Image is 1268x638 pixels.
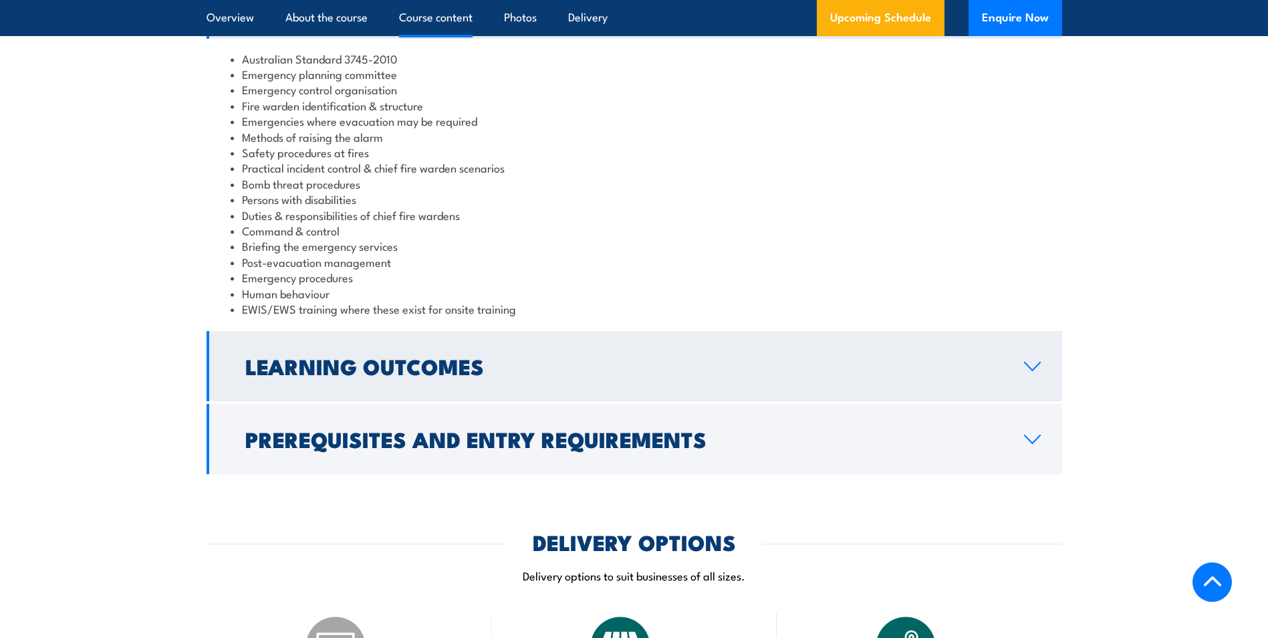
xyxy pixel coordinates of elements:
[231,270,1038,285] li: Emergency procedures
[245,429,1003,448] h2: Prerequisites and Entry Requirements
[207,331,1062,401] a: Learning Outcomes
[231,207,1038,223] li: Duties & responsibilities of chief fire wardens
[231,129,1038,144] li: Methods of raising the alarm
[231,223,1038,238] li: Command & control
[231,51,1038,66] li: Australian Standard 3745-2010
[533,532,736,551] h2: DELIVERY OPTIONS
[231,301,1038,316] li: EWIS/EWS training where these exist for onsite training
[231,191,1038,207] li: Persons with disabilities
[231,238,1038,253] li: Briefing the emergency services
[231,113,1038,128] li: Emergencies where evacuation may be required
[231,144,1038,160] li: Safety procedures at fires
[231,286,1038,301] li: Human behaviour
[207,404,1062,474] a: Prerequisites and Entry Requirements
[231,98,1038,113] li: Fire warden identification & structure
[231,66,1038,82] li: Emergency planning committee
[245,356,1003,375] h2: Learning Outcomes
[231,160,1038,175] li: Practical incident control & chief fire warden scenarios
[231,82,1038,97] li: Emergency control organisation
[207,568,1062,583] p: Delivery options to suit businesses of all sizes.
[231,176,1038,191] li: Bomb threat procedures
[231,254,1038,270] li: Post-evacuation management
